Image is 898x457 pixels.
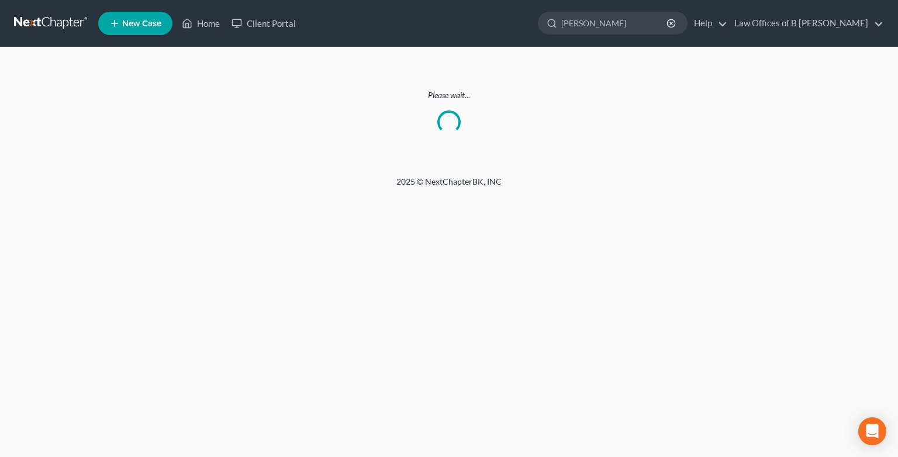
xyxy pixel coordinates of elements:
[122,19,161,28] span: New Case
[226,13,302,34] a: Client Portal
[858,417,886,445] div: Open Intercom Messenger
[728,13,883,34] a: Law Offices of B [PERSON_NAME]
[688,13,727,34] a: Help
[14,89,884,101] p: Please wait...
[176,13,226,34] a: Home
[561,12,668,34] input: Search by name...
[116,176,782,197] div: 2025 © NextChapterBK, INC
